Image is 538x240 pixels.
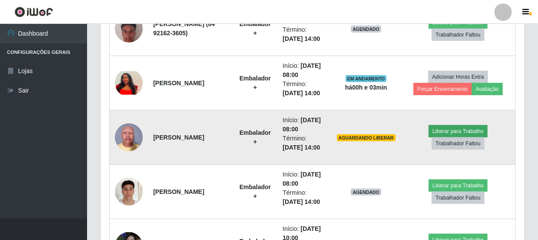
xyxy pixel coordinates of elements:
[282,80,326,98] li: Término:
[351,189,381,196] span: AGENDADO
[432,192,484,204] button: Trabalhador Faltou
[239,183,271,200] strong: Embalador +
[432,29,484,41] button: Trabalhador Faltou
[432,137,484,150] button: Trabalhador Faltou
[282,188,326,207] li: Término:
[282,25,326,43] li: Término:
[282,134,326,152] li: Término:
[282,90,320,97] time: [DATE] 14:00
[153,80,204,87] strong: [PERSON_NAME]
[351,26,381,33] span: AGENDADO
[115,4,143,53] img: 1756232807381.jpeg
[345,84,387,91] strong: há 00 h e 03 min
[346,75,387,82] span: EM ANDAMENTO
[282,170,326,188] li: Início:
[282,35,320,42] time: [DATE] 14:00
[282,116,326,134] li: Início:
[153,188,204,195] strong: [PERSON_NAME]
[337,134,396,141] span: AGUARDANDO LIBERAR
[282,144,320,151] time: [DATE] 14:00
[282,61,326,80] li: Início:
[239,129,271,145] strong: Embalador +
[282,198,320,205] time: [DATE] 14:00
[282,171,321,187] time: [DATE] 08:00
[239,75,271,91] strong: Embalador +
[115,119,143,156] img: 1756478847073.jpeg
[429,125,488,137] button: Liberar para Trabalho
[282,117,321,133] time: [DATE] 08:00
[115,167,143,217] img: 1757512325421.jpeg
[115,71,143,95] img: 1756317196739.jpeg
[472,83,503,95] button: Avaliação
[428,71,488,83] button: Adicionar Horas Extra
[429,180,488,192] button: Liberar para Trabalho
[414,83,472,95] button: Forçar Encerramento
[14,7,53,17] img: CoreUI Logo
[153,134,204,141] strong: [PERSON_NAME]
[282,62,321,78] time: [DATE] 08:00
